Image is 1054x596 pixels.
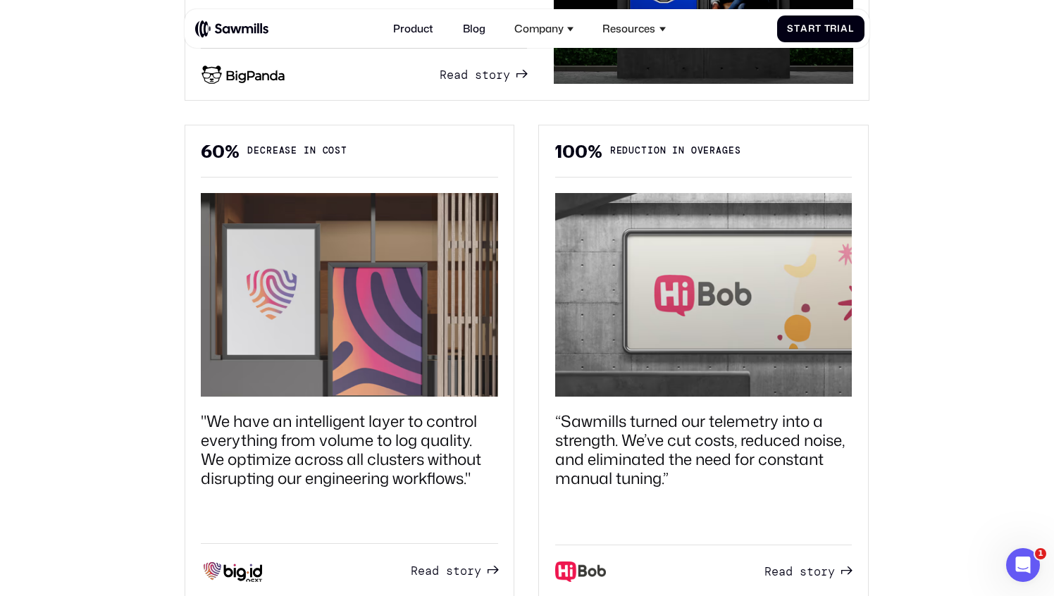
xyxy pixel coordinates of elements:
span: t [482,68,489,82]
img: Via POSTER [201,193,498,397]
a: Readstory [411,560,498,582]
span: a [779,564,786,578]
span: o [814,564,821,578]
span: s [446,564,453,578]
span: S [787,23,794,35]
div: REDUCTION IN OVERAGES [610,144,741,157]
span: o [489,68,496,82]
span: r [467,564,474,578]
span: d [786,564,793,578]
span: R [764,564,771,578]
a: Blog [454,15,492,43]
span: R [440,68,447,82]
span: r [808,23,815,35]
span: a [841,23,848,35]
img: HiBob logo [555,561,606,582]
div: 60% [201,141,240,161]
div: Company [514,23,564,35]
img: bigpanda logo [201,65,285,85]
span: t [453,564,460,578]
span: t [794,23,800,35]
span: s [475,68,482,82]
div: DECREASE IN COST [247,144,347,157]
a: Product [385,15,441,43]
span: T [824,23,831,35]
span: d [432,564,439,578]
span: d [461,68,468,82]
div: 100% [555,141,602,161]
span: y [828,564,835,578]
div: Resources [602,23,655,35]
div: Company [507,15,582,43]
span: a [800,23,808,35]
span: e [418,564,425,578]
a: StartTrial [777,15,864,42]
span: y [503,68,510,82]
span: 1 [1035,548,1046,559]
iframe: Intercom live chat [1006,548,1040,582]
span: e [447,68,454,82]
span: i [837,23,841,35]
span: y [474,564,481,578]
div: “Sawmills turned our telemetry into a strength. We’ve cut costs, reduced noise, and eliminated th... [555,412,852,488]
span: a [425,564,432,578]
span: R [411,564,418,578]
span: r [821,564,828,578]
span: r [830,23,837,35]
div: "We have an intelligent layer to control everything from volume to log quality. We optimize acros... [201,412,498,488]
div: Resources [595,15,674,43]
span: t [807,564,814,578]
span: e [771,564,779,578]
img: Grey H logo [201,560,266,582]
span: r [496,68,503,82]
span: o [460,564,467,578]
span: t [815,23,821,35]
img: hibob poster [555,193,852,397]
span: s [800,564,807,578]
span: a [454,68,461,82]
a: Readstory [440,65,527,85]
a: Readstory [764,561,852,582]
span: l [848,23,854,35]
